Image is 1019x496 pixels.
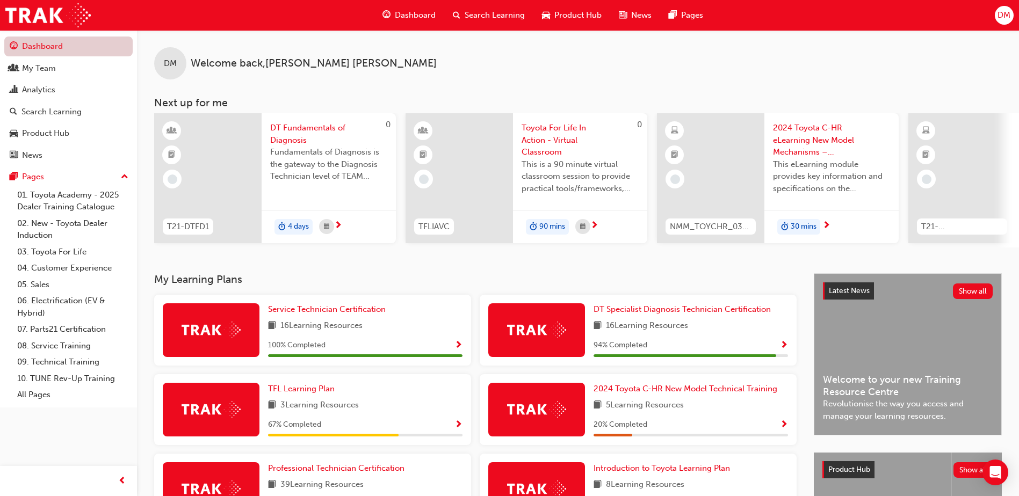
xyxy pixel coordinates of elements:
a: DT Specialist Diagnosis Technician Certification [594,303,775,316]
span: book-icon [268,319,276,333]
a: 08. Service Training [13,338,133,354]
span: NMM_TOYCHR_032024_MODULE_2 [670,221,751,233]
span: booktick-icon [922,148,930,162]
span: guage-icon [382,9,391,22]
span: 16 Learning Resources [280,319,363,333]
button: Show Progress [454,418,462,432]
a: 2024 Toyota C-HR New Model Technical Training [594,383,782,395]
span: 67 % Completed [268,419,321,431]
span: book-icon [268,478,276,492]
a: Introduction to Toyota Learning Plan [594,462,734,475]
span: booktick-icon [420,148,427,162]
h3: Next up for me [137,97,1019,109]
a: Search Learning [4,102,133,122]
span: 5 Learning Resources [606,399,684,412]
span: Service Technician Certification [268,304,386,314]
span: calendar-icon [324,220,329,234]
span: 90 mins [539,221,565,233]
span: learningRecordVerb_NONE-icon [670,174,680,184]
a: Dashboard [4,37,133,56]
span: T21-DTFD1 [167,221,209,233]
span: learningResourceType_ELEARNING-icon [922,124,930,138]
span: people-icon [10,64,18,74]
span: prev-icon [118,475,126,488]
span: Professional Technician Certification [268,463,404,473]
span: 30 mins [791,221,816,233]
span: Show Progress [454,420,462,430]
span: News [631,9,652,21]
span: calendar-icon [580,220,586,234]
span: duration-icon [530,220,537,234]
a: guage-iconDashboard [374,4,444,26]
span: Pages [681,9,703,21]
img: Trak [507,401,566,418]
span: 3 Learning Resources [280,399,359,412]
span: TFL Learning Plan [268,384,335,393]
a: Product Hub [4,123,133,143]
span: DT Fundamentals of Diagnosis [270,122,387,146]
span: news-icon [10,151,18,161]
span: DM [998,9,1010,21]
a: Professional Technician Certification [268,462,409,475]
span: 0 [637,120,642,129]
span: car-icon [542,9,550,22]
span: DM [164,57,177,70]
span: This eLearning module provides key information and specifications on the powertrains associated w... [773,158,890,195]
a: 10. TUNE Rev-Up Training [13,370,133,387]
span: Latest News [829,286,870,295]
h3: My Learning Plans [154,273,797,286]
button: Pages [4,167,133,187]
span: Product Hub [828,465,870,474]
span: Product Hub [554,9,602,21]
span: book-icon [594,399,602,412]
span: 20 % Completed [594,419,647,431]
span: up-icon [121,170,128,184]
span: search-icon [10,107,17,117]
span: duration-icon [278,220,286,234]
span: Toyota For Life In Action - Virtual Classroom [522,122,639,158]
a: NMM_TOYCHR_032024_MODULE_22024 Toyota C-HR eLearning New Model Mechanisms – Powertrains (Module 2... [657,113,899,243]
a: 01. Toyota Academy - 2025 Dealer Training Catalogue [13,187,133,215]
span: 16 Learning Resources [606,319,688,333]
span: duration-icon [781,220,789,234]
a: News [4,145,133,165]
a: Product HubShow all [822,461,993,478]
span: book-icon [594,478,602,492]
span: next-icon [590,221,598,231]
a: TFL Learning Plan [268,383,339,395]
span: guage-icon [10,42,18,52]
button: DashboardMy TeamAnalyticsSearch LearningProduct HubNews [4,34,133,167]
a: Service Technician Certification [268,303,390,316]
a: 05. Sales [13,276,133,293]
span: Show Progress [454,341,462,351]
span: next-icon [334,221,342,231]
a: 07. Parts21 Certification [13,321,133,338]
img: Trak [5,3,91,27]
span: book-icon [594,319,602,333]
span: pages-icon [10,172,18,182]
a: 03. Toyota For Life [13,244,133,260]
a: 04. Customer Experience [13,260,133,276]
img: Trak [507,322,566,338]
a: 09. Technical Training [13,354,133,370]
span: learningRecordVerb_NONE-icon [168,174,177,184]
button: Show all [953,283,993,299]
span: 0 [386,120,391,129]
span: 100 % Completed [268,339,326,352]
a: pages-iconPages [660,4,712,26]
span: learningResourceType_ELEARNING-icon [671,124,678,138]
span: 94 % Completed [594,339,647,352]
a: 0T21-DTFD1DT Fundamentals of DiagnosisFundamentals of Diagnosis is the gateway to the Diagnosis T... [154,113,396,243]
a: Latest NewsShow all [823,282,993,300]
button: Show Progress [780,339,788,352]
span: chart-icon [10,85,18,95]
span: booktick-icon [671,148,678,162]
span: 2024 Toyota C-HR New Model Technical Training [594,384,777,393]
span: 8 Learning Resources [606,478,684,492]
span: Introduction to Toyota Learning Plan [594,463,730,473]
span: learningRecordVerb_NONE-icon [419,174,429,184]
a: news-iconNews [610,4,660,26]
div: News [22,149,42,162]
span: Show Progress [780,341,788,351]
